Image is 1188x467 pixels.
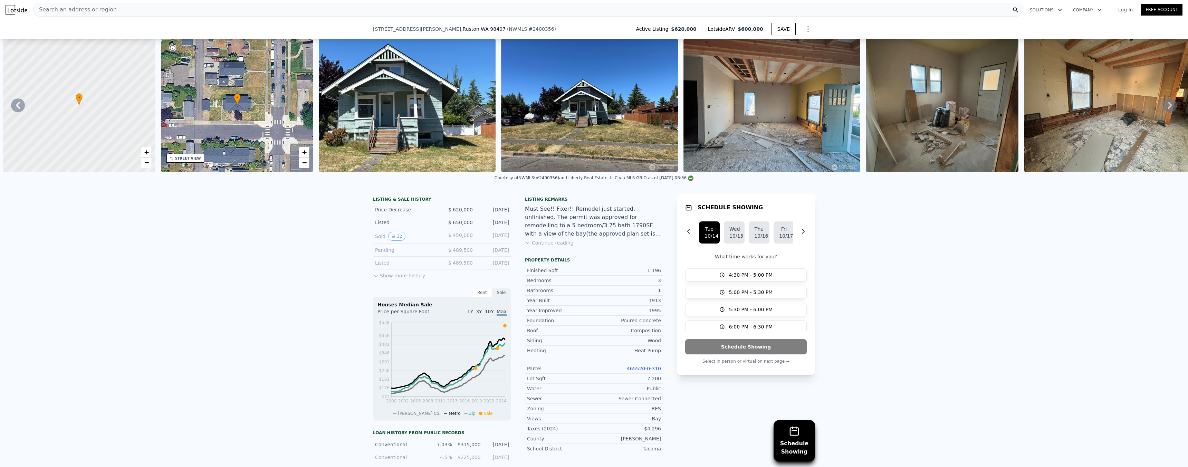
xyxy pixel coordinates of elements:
span: , Ruston [461,26,506,32]
div: [DATE] [485,441,509,448]
button: View historical data [388,232,405,241]
div: Heat Pump [594,347,661,354]
button: Continue reading [525,239,574,246]
div: Bay [594,415,661,422]
button: SAVE [772,23,796,35]
div: 10/16 [754,232,764,239]
span: 5:00 PM - 5:30 PM [729,289,773,296]
span: Zip [469,411,476,416]
div: Water [527,385,594,392]
tspan: $538 [379,320,390,325]
tspan: $126 [379,385,390,390]
div: Roof [527,327,594,334]
span: + [302,148,307,156]
span: Sale [484,411,493,416]
span: 1Y [467,309,473,314]
span: $600,000 [738,26,763,32]
a: Zoom in [141,147,152,158]
div: Sewer Connected [594,395,661,402]
div: $225,000 [456,454,480,461]
div: Foundation [527,317,594,324]
div: Pending [375,247,437,254]
div: Fri [779,226,789,232]
div: Views [527,415,594,422]
div: [DATE] [478,206,509,213]
div: 1913 [594,297,661,304]
tspan: $71 [382,394,390,399]
div: Year Improved [527,307,594,314]
div: School District [527,445,594,452]
span: Lotside ARV [708,26,738,32]
tspan: 2002 [398,399,409,403]
div: Thu [754,226,764,232]
img: Sale: 167043334 Parcel: 100962803 [683,39,860,172]
div: ( ) [507,26,556,32]
span: Metro [449,411,460,416]
button: Schedule Showing [685,339,807,354]
img: Lotside [6,5,27,15]
span: 3Y [476,309,482,314]
div: Must See!! Fixer!! Remodel just started, unfinished. The permit was approved for remodelling to a... [525,205,663,238]
div: [DATE] [478,232,509,241]
div: 10/17 [779,232,789,239]
div: Property details [525,257,663,263]
span: • [76,94,83,101]
span: $ 650,000 [448,220,473,225]
button: 5:00 PM - 5:30 PM [685,286,807,299]
div: Heating [527,347,594,354]
button: Fri10/17 [774,221,794,244]
button: Show Options [801,22,815,36]
span: NWMLS [509,26,527,32]
button: Tue10/14 [699,221,720,244]
tspan: $291 [379,360,390,364]
div: Sold [375,232,437,241]
div: Sale [492,288,511,297]
img: Sale: 167043334 Parcel: 100962803 [866,39,1018,172]
tspan: $456 [379,333,390,338]
div: Bedrooms [527,277,594,284]
span: − [302,158,307,167]
div: Parcel [527,365,594,372]
div: Price per Square Foot [377,308,442,319]
div: RES [594,405,661,412]
div: Tue [705,226,714,232]
span: , WA 98407 [479,26,506,32]
div: Loan history from public records [373,430,511,436]
div: 10/14 [705,232,714,239]
tspan: 2013 [447,399,458,403]
div: [PERSON_NAME] [594,435,661,442]
div: Year Built [527,297,594,304]
a: Zoom in [299,147,309,158]
button: Company [1067,4,1107,16]
tspan: $401 [379,342,390,347]
button: ScheduleShowing [774,420,815,461]
div: STREET VIEW [175,156,201,161]
div: 1995 [594,307,661,314]
span: 4:30 PM - 5:00 PM [729,271,773,278]
button: Wed10/15 [724,221,745,244]
button: 4:30 PM - 5:00 PM [685,268,807,282]
div: [DATE] [478,219,509,226]
div: Conventional [375,454,424,461]
h1: SCHEDULE SHOWING [698,203,763,212]
div: Lot Sqft [527,375,594,382]
span: Max [497,309,507,316]
span: # 2400356 [528,26,554,32]
div: Listed [375,259,437,266]
div: • [234,93,241,105]
p: Select in person or virtual on next page → [685,357,807,365]
div: 1,196 [594,267,661,274]
div: 7,200 [594,375,661,382]
tspan: 2005 [410,399,421,403]
span: 5:30 PM - 6:00 PM [729,306,773,313]
a: 465520-0-310 [627,366,661,371]
div: [DATE] [478,247,509,254]
span: 6:00 PM - 6:30 PM [729,323,773,330]
div: 4.5% [428,454,452,461]
div: [DATE] [485,454,509,461]
button: Solutions [1024,4,1067,16]
div: 10/15 [729,232,739,239]
div: [DATE] [478,259,509,266]
div: County [527,435,594,442]
div: LISTING & SALE HISTORY [373,197,511,203]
